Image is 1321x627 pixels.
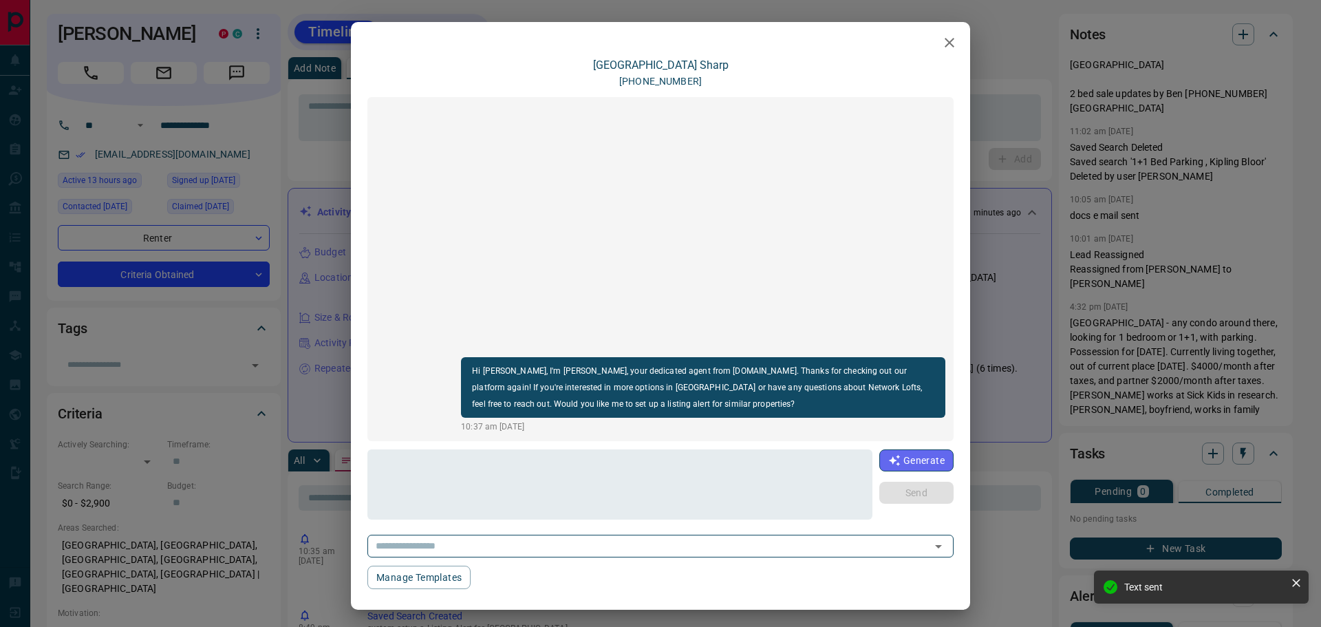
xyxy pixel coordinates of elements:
a: [GEOGRAPHIC_DATA] Sharp [593,59,729,72]
p: Hi [PERSON_NAME], I'm [PERSON_NAME], your dedicated agent from [DOMAIN_NAME]. Thanks for checking... [472,363,934,412]
p: [PHONE_NUMBER] [619,74,702,89]
button: Generate [879,449,954,471]
div: Text sent [1124,582,1285,593]
button: Open [929,537,948,556]
p: 10:37 am [DATE] [461,421,945,433]
button: Manage Templates [367,566,471,589]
